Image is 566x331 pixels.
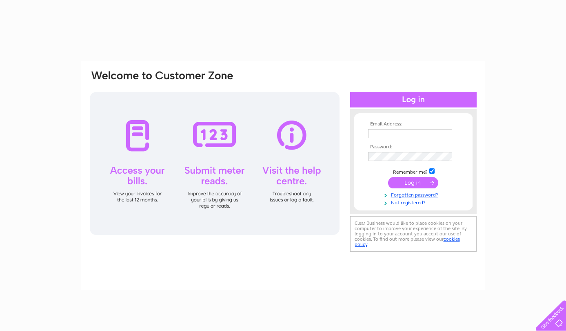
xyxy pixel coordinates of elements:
a: cookies policy [355,236,460,247]
td: Remember me? [366,167,461,175]
th: Email Address: [366,121,461,127]
input: Submit [388,177,438,188]
a: Forgotten password? [368,190,461,198]
div: Clear Business would like to place cookies on your computer to improve your experience of the sit... [350,216,477,252]
a: Not registered? [368,198,461,206]
th: Password: [366,144,461,150]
